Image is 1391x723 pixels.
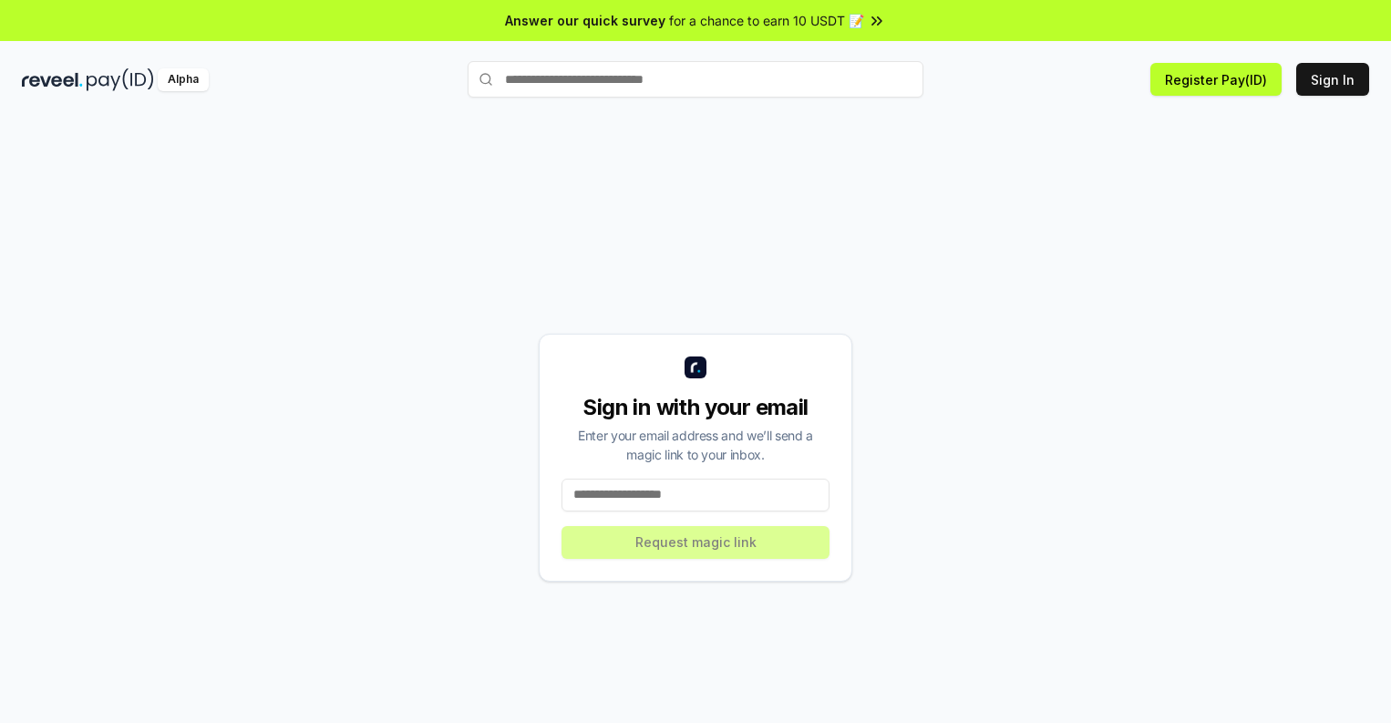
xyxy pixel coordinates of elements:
div: Enter your email address and we’ll send a magic link to your inbox. [562,426,829,464]
button: Register Pay(ID) [1150,63,1282,96]
span: Answer our quick survey [505,11,665,30]
div: Alpha [158,68,209,91]
img: reveel_dark [22,68,83,91]
span: for a chance to earn 10 USDT 📝 [669,11,864,30]
div: Sign in with your email [562,393,829,422]
button: Sign In [1296,63,1369,96]
img: logo_small [685,356,706,378]
img: pay_id [87,68,154,91]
